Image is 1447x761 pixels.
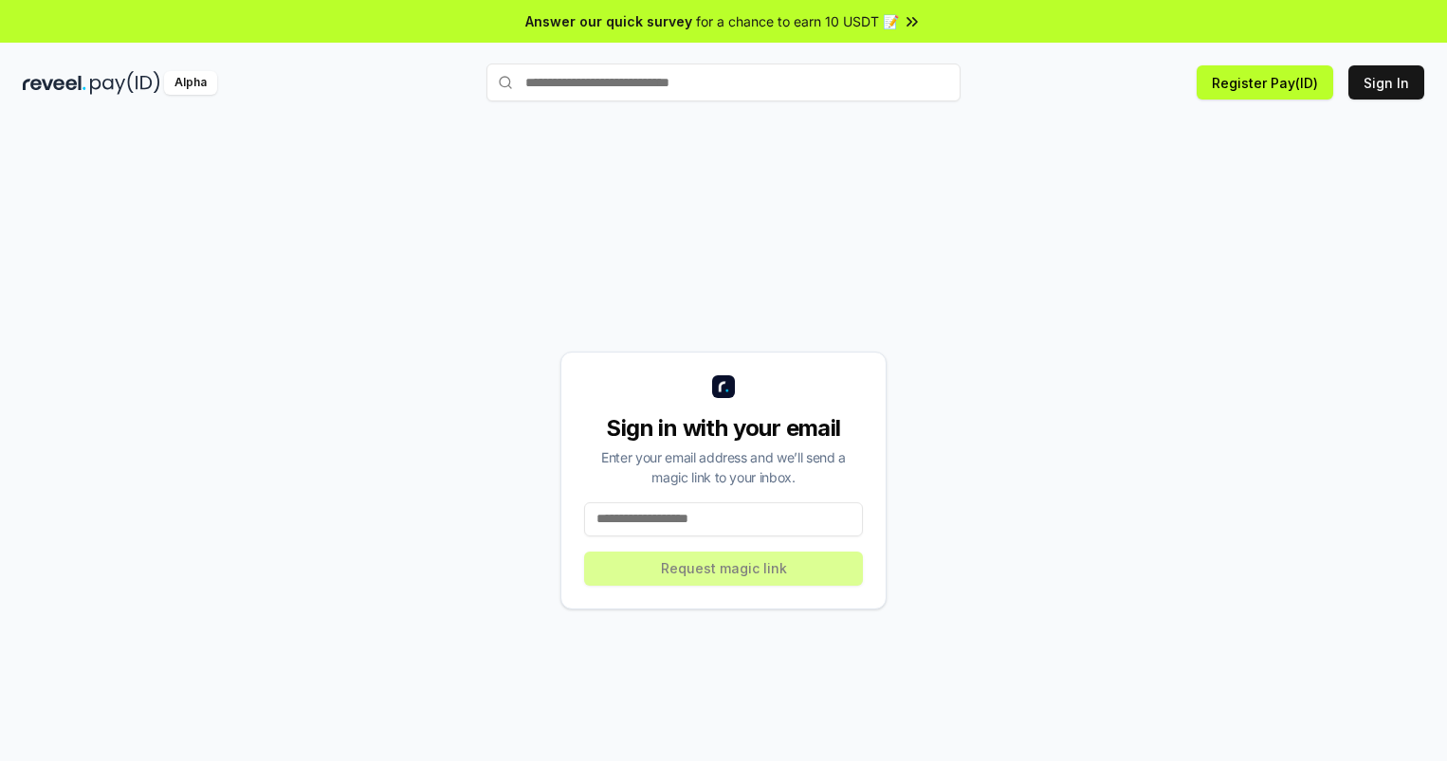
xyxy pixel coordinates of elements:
button: Sign In [1348,65,1424,100]
img: pay_id [90,71,160,95]
span: for a chance to earn 10 USDT 📝 [696,11,899,31]
div: Enter your email address and we’ll send a magic link to your inbox. [584,447,863,487]
button: Register Pay(ID) [1197,65,1333,100]
span: Answer our quick survey [525,11,692,31]
img: logo_small [712,375,735,398]
div: Sign in with your email [584,413,863,444]
img: reveel_dark [23,71,86,95]
div: Alpha [164,71,217,95]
